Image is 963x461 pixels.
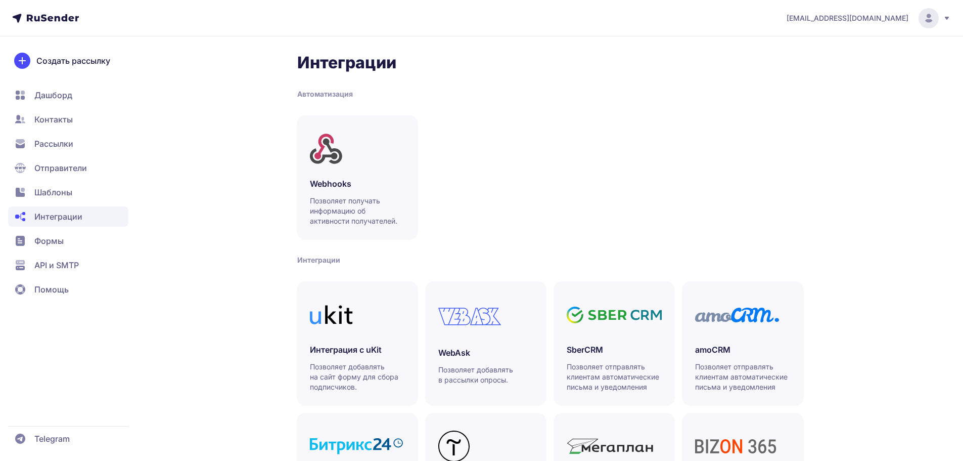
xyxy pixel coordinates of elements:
[695,344,790,356] h3: amoCRM
[787,13,908,23] span: [EMAIL_ADDRESS][DOMAIN_NAME]
[34,138,73,150] span: Рассылки
[695,362,790,392] p: Позволяет отправлять клиентам автоматические письма и уведомления
[8,429,128,449] a: Telegram
[310,362,405,392] p: Позволяет добавлять на сайт форму для сбора подписчиков.
[310,344,405,356] h3: Интеграция с uKit
[297,53,803,73] h2: Интеграции
[34,235,64,247] span: Формы
[567,362,662,392] p: Позволяет отправлять клиентам автоматические письма и уведомления
[426,281,546,405] a: WebAskПозволяет добавлять в рассылки опросы.
[438,347,533,359] h3: WebAsk
[310,196,405,226] p: Позволяет получать информацию об активности получателей.
[34,283,69,296] span: Помощь
[310,178,405,190] h3: Webhooks
[34,89,72,101] span: Дашборд
[34,186,72,198] span: Шаблоны
[297,255,803,265] div: Интеграции
[34,113,73,125] span: Контакты
[438,365,533,385] p: Позволяет добавлять в рассылки опросы.
[554,281,674,405] a: SberCRMПозволяет отправлять клиентам автоматические письма и уведомления
[36,55,110,67] span: Создать рассылку
[297,89,803,99] div: Автоматизация
[297,281,418,405] a: Интеграция с uKitПозволяет добавлять на сайт форму для сбора подписчиков.
[34,162,87,174] span: Отправители
[682,281,803,405] a: amoCRMПозволяет отправлять клиентам автоматические письма и уведомления
[34,259,79,271] span: API и SMTP
[34,211,82,223] span: Интеграции
[297,115,418,239] a: WebhooksПозволяет получать информацию об активности получателей.
[567,344,662,356] h3: SberCRM
[34,433,70,445] span: Telegram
